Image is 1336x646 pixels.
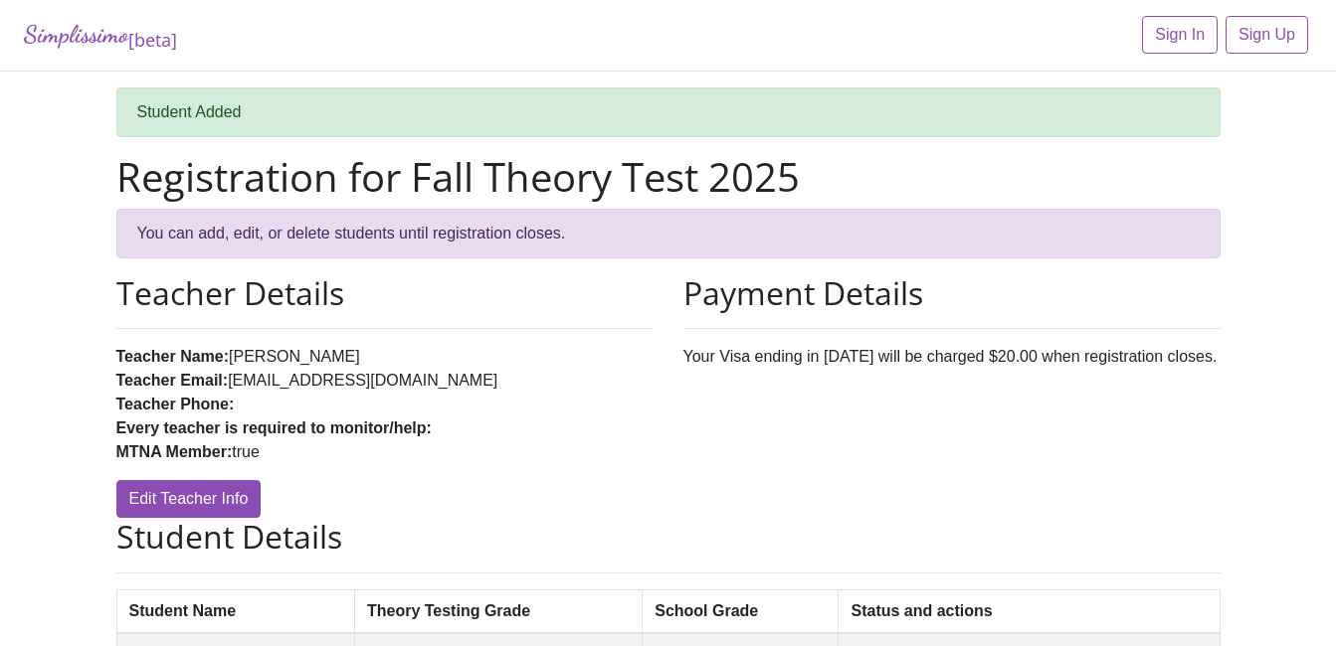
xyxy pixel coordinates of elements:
a: Simplissimo[beta] [24,16,177,55]
div: You can add, edit, or delete students until registration closes. [116,209,1221,258]
strong: Every teacher is required to monitor/help: [116,419,432,436]
strong: Teacher Email: [116,372,229,389]
li: true [116,440,654,464]
sub: [beta] [128,28,177,52]
li: [PERSON_NAME] [116,345,654,369]
a: Edit Teacher Info [116,480,262,518]
strong: MTNA Member: [116,443,233,460]
h1: Registration for Fall Theory Test 2025 [116,153,1221,201]
h2: Student Details [116,518,1221,556]
div: Student Added [116,87,1221,137]
strong: Teacher Name: [116,348,230,365]
th: Theory Testing Grade [354,589,642,633]
a: Sign Up [1226,16,1308,54]
div: Your Visa ending in [DATE] will be charged $20.00 when registration closes. [668,274,1236,518]
th: Status and actions [839,589,1220,633]
li: [EMAIL_ADDRESS][DOMAIN_NAME] [116,369,654,393]
th: School Grade [643,589,839,633]
strong: Teacher Phone: [116,396,235,412]
th: Student Name [116,589,354,633]
a: Sign In [1142,16,1218,54]
h2: Teacher Details [116,274,654,312]
h2: Payment Details [683,274,1221,312]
